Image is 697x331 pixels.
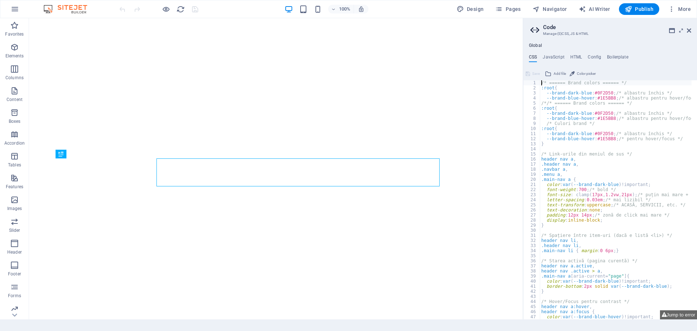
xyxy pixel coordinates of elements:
[7,249,22,255] p: Header
[492,3,523,15] button: Pages
[6,184,23,190] p: Features
[523,304,541,309] div: 45
[529,43,542,49] h4: Global
[523,299,541,304] div: 44
[523,177,541,182] div: 20
[523,182,541,187] div: 21
[543,55,564,62] h4: JavaScript
[668,5,691,13] span: More
[523,289,541,294] div: 42
[523,106,541,111] div: 6
[9,227,20,233] p: Slider
[9,118,21,124] p: Boxes
[523,213,541,218] div: 27
[7,206,22,211] p: Images
[358,6,364,12] i: On resize automatically adjust zoom level to fit chosen device.
[523,111,541,116] div: 7
[457,5,484,13] span: Design
[568,69,597,78] button: Color picker
[523,136,541,141] div: 12
[523,248,541,253] div: 34
[5,31,24,37] p: Favorites
[579,5,610,13] span: AI Writer
[328,5,354,13] button: 100%
[523,238,541,243] div: 32
[523,126,541,131] div: 10
[523,172,541,177] div: 19
[554,69,566,78] span: Add file
[523,167,541,172] div: 18
[543,31,677,37] h3: Manage (S)CSS, JS & HTML
[523,202,541,207] div: 25
[523,253,541,258] div: 35
[339,5,351,13] h6: 100%
[523,228,541,233] div: 30
[523,309,541,314] div: 46
[176,5,185,13] button: reload
[523,131,541,136] div: 11
[523,218,541,223] div: 28
[523,85,541,90] div: 2
[530,3,570,15] button: Navigator
[523,90,541,96] div: 3
[5,53,24,59] p: Elements
[523,152,541,157] div: 15
[523,314,541,319] div: 47
[523,141,541,146] div: 13
[625,5,653,13] span: Publish
[523,162,541,167] div: 17
[523,157,541,162] div: 16
[523,284,541,289] div: 41
[7,97,23,102] p: Content
[495,5,521,13] span: Pages
[523,258,541,263] div: 36
[523,207,541,213] div: 26
[523,223,541,228] div: 29
[8,271,21,277] p: Footer
[4,140,25,146] p: Accordion
[523,197,541,202] div: 24
[5,75,24,81] p: Columns
[619,3,659,15] button: Publish
[523,116,541,121] div: 8
[523,274,541,279] div: 39
[529,55,537,62] h4: CSS
[576,3,613,15] button: AI Writer
[607,55,628,62] h4: Boilerplate
[533,5,567,13] span: Navigator
[523,146,541,152] div: 14
[523,101,541,106] div: 5
[588,55,601,62] h4: Config
[523,192,541,197] div: 23
[577,69,596,78] span: Color picker
[523,263,541,269] div: 37
[523,121,541,126] div: 9
[523,233,541,238] div: 31
[543,24,691,31] h2: Code
[523,269,541,274] div: 38
[8,293,21,299] p: Forms
[162,5,170,13] button: Click here to leave preview mode and continue editing
[665,3,694,15] button: More
[454,3,487,15] button: Design
[544,69,567,78] button: Add file
[523,96,541,101] div: 4
[523,243,541,248] div: 33
[523,187,541,192] div: 22
[660,310,697,319] button: Jump to error
[42,5,96,13] img: Editor Logo
[176,5,185,13] i: Reload page
[523,294,541,299] div: 43
[570,55,582,62] h4: HTML
[523,80,541,85] div: 1
[454,3,487,15] div: Design (Ctrl+Alt+Y)
[523,279,541,284] div: 40
[8,162,21,168] p: Tables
